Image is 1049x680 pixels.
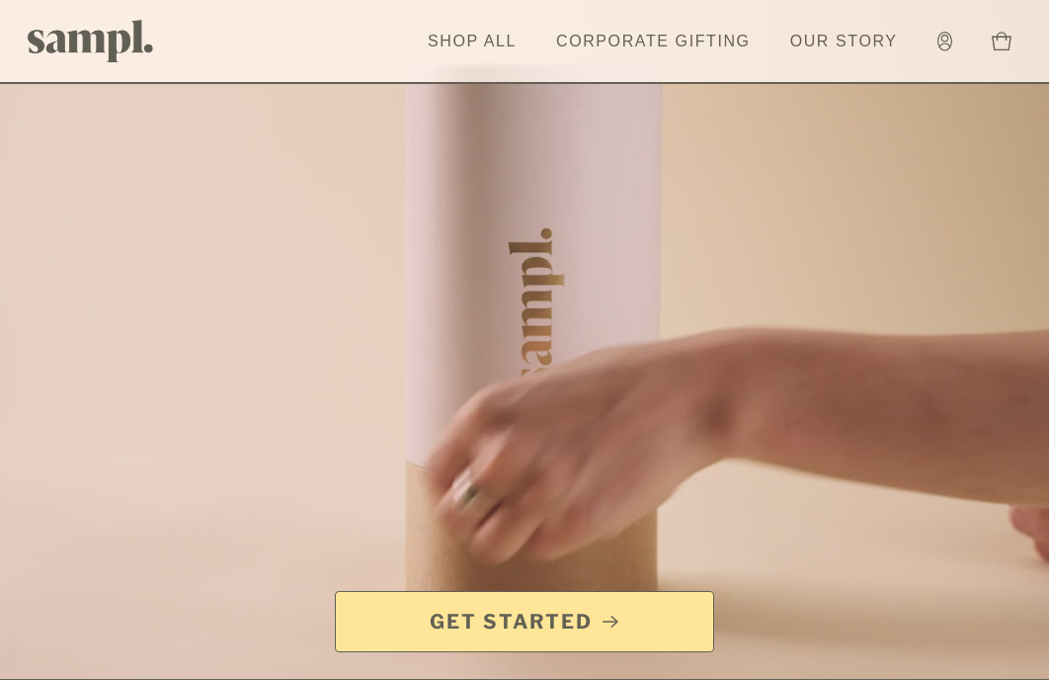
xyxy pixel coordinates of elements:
[546,20,761,63] a: Corporate Gifting
[780,20,908,63] a: Our Story
[28,20,154,62] img: Sampl logo
[335,591,714,652] a: Get Started
[430,608,593,636] span: Get Started
[418,20,526,63] a: Shop All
